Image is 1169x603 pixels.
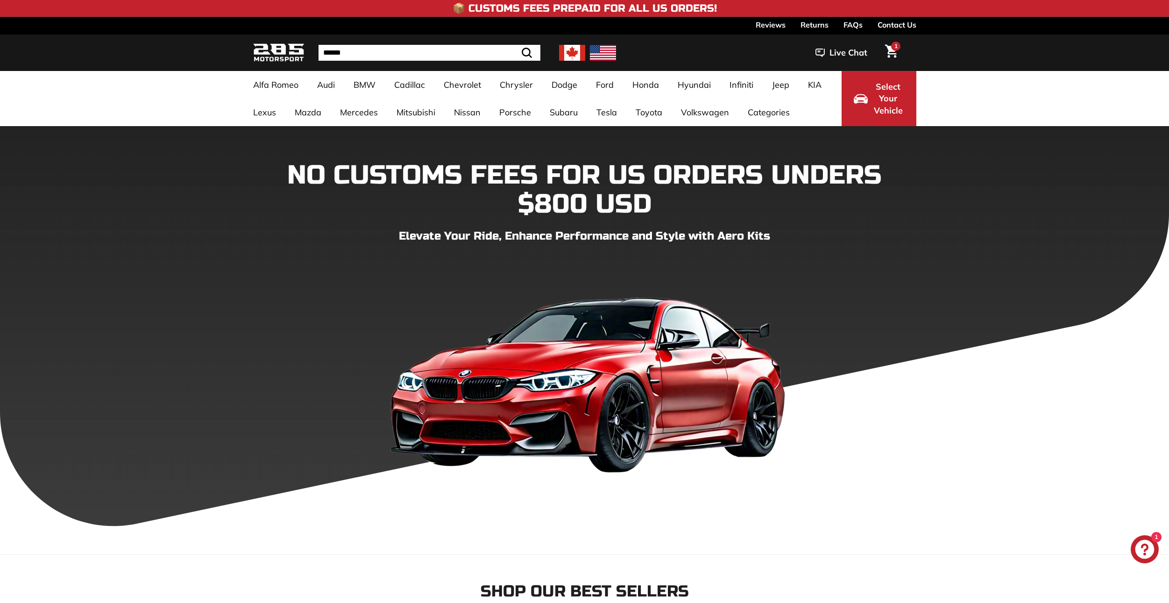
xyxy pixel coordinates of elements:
a: Volkswagen [672,99,738,126]
a: Cart [879,37,903,69]
span: Live Chat [829,47,867,59]
a: Infiniti [720,71,763,99]
span: 1 [894,43,898,50]
a: Chrysler [490,71,542,99]
span: Select Your Vehicle [872,81,904,117]
input: Search [319,45,540,61]
a: Lexus [244,99,285,126]
button: Select Your Vehicle [842,71,916,126]
a: Chevrolet [434,71,490,99]
a: Audi [308,71,344,99]
a: KIA [799,71,831,99]
a: Ford [587,71,623,99]
h2: Shop our Best Sellers [253,583,916,600]
a: Hyundai [668,71,720,99]
a: Tesla [587,99,626,126]
a: Mitsubishi [387,99,445,126]
a: Toyota [626,99,672,126]
a: Jeep [763,71,799,99]
a: Porsche [490,99,540,126]
a: BMW [344,71,385,99]
a: Contact Us [878,17,916,33]
a: Reviews [756,17,786,33]
p: Elevate Your Ride, Enhance Performance and Style with Aero Kits [253,228,916,245]
img: Logo_285_Motorsport_areodynamics_components [253,42,305,64]
h1: NO CUSTOMS FEES FOR US ORDERS UNDERS $800 USD [253,161,916,219]
a: Honda [623,71,668,99]
a: Returns [801,17,829,33]
a: Subaru [540,99,587,126]
a: Cadillac [385,71,434,99]
button: Live Chat [803,41,879,64]
a: FAQs [843,17,863,33]
inbox-online-store-chat: Shopify online store chat [1128,535,1162,566]
h4: 📦 Customs Fees Prepaid for All US Orders! [453,3,717,14]
a: Mazda [285,99,331,126]
a: Categories [738,99,799,126]
a: Nissan [445,99,490,126]
a: Alfa Romeo [244,71,308,99]
a: Mercedes [331,99,387,126]
a: Dodge [542,71,587,99]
